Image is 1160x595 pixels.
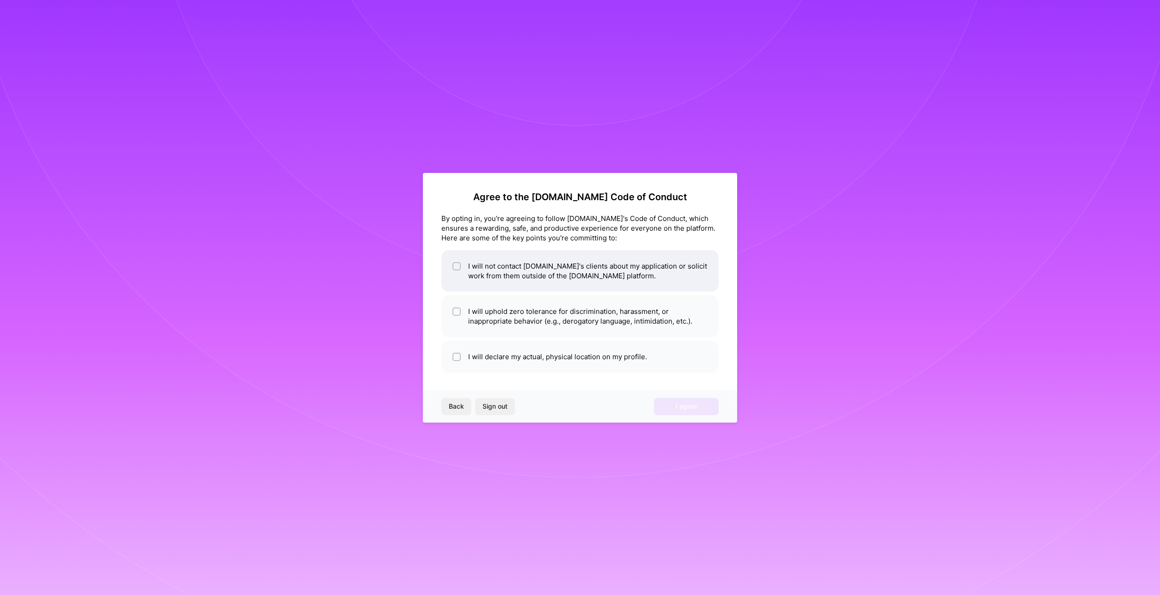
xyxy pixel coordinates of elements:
[475,398,515,415] button: Sign out
[449,402,464,411] span: Back
[482,402,507,411] span: Sign out
[441,191,719,202] h2: Agree to the [DOMAIN_NAME] Code of Conduct
[441,398,471,415] button: Back
[441,214,719,243] div: By opting in, you're agreeing to follow [DOMAIN_NAME]'s Code of Conduct, which ensures a rewardin...
[441,250,719,292] li: I will not contact [DOMAIN_NAME]'s clients about my application or solicit work from them outside...
[441,295,719,337] li: I will uphold zero tolerance for discrimination, harassment, or inappropriate behavior (e.g., der...
[441,341,719,373] li: I will declare my actual, physical location on my profile.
